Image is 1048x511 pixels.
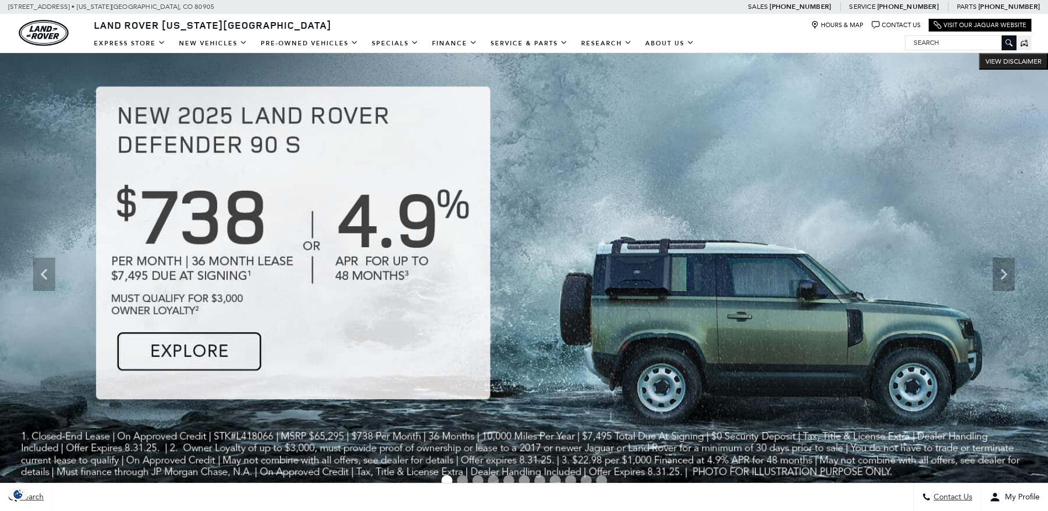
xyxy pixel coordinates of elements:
nav: Main Navigation [87,34,701,53]
button: VIEW DISCLAIMER [979,53,1048,70]
span: Go to slide 11 [596,475,607,486]
section: Click to Open Cookie Consent Modal [6,488,31,500]
a: Hours & Map [811,21,863,29]
a: Pre-Owned Vehicles [254,34,365,53]
span: Go to slide 7 [534,475,545,486]
a: [PHONE_NUMBER] [877,2,939,11]
span: Go to slide 9 [565,475,576,486]
span: Go to slide 5 [503,475,514,486]
a: Finance [425,34,484,53]
span: Go to slide 4 [488,475,499,486]
a: EXPRESS STORE [87,34,172,53]
span: Go to slide 1 [441,475,452,486]
a: [PHONE_NUMBER] [770,2,831,11]
div: Previous [33,258,55,291]
img: Land Rover [19,20,69,46]
span: Sales [748,3,768,11]
span: Go to slide 3 [472,475,483,486]
span: Go to slide 8 [550,475,561,486]
div: Next [993,258,1015,291]
a: New Vehicles [172,34,254,53]
a: land-rover [19,20,69,46]
span: Service [849,3,875,11]
span: My Profile [1000,493,1040,502]
img: Opt-Out Icon [6,488,31,500]
input: Search [905,36,1016,49]
span: Land Rover [US_STATE][GEOGRAPHIC_DATA] [94,18,331,32]
a: Contact Us [872,21,920,29]
span: Parts [957,3,977,11]
a: Visit Our Jaguar Website [934,21,1026,29]
span: Go to slide 6 [519,475,530,486]
a: Land Rover [US_STATE][GEOGRAPHIC_DATA] [87,18,338,32]
a: Specials [365,34,425,53]
button: Open user profile menu [981,483,1048,511]
span: VIEW DISCLAIMER [986,57,1041,66]
a: Research [575,34,639,53]
a: [PHONE_NUMBER] [978,2,1040,11]
span: Go to slide 2 [457,475,468,486]
span: Contact Us [931,493,972,502]
a: [STREET_ADDRESS] • [US_STATE][GEOGRAPHIC_DATA], CO 80905 [8,3,214,11]
a: Service & Parts [484,34,575,53]
a: About Us [639,34,701,53]
span: Go to slide 10 [581,475,592,486]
